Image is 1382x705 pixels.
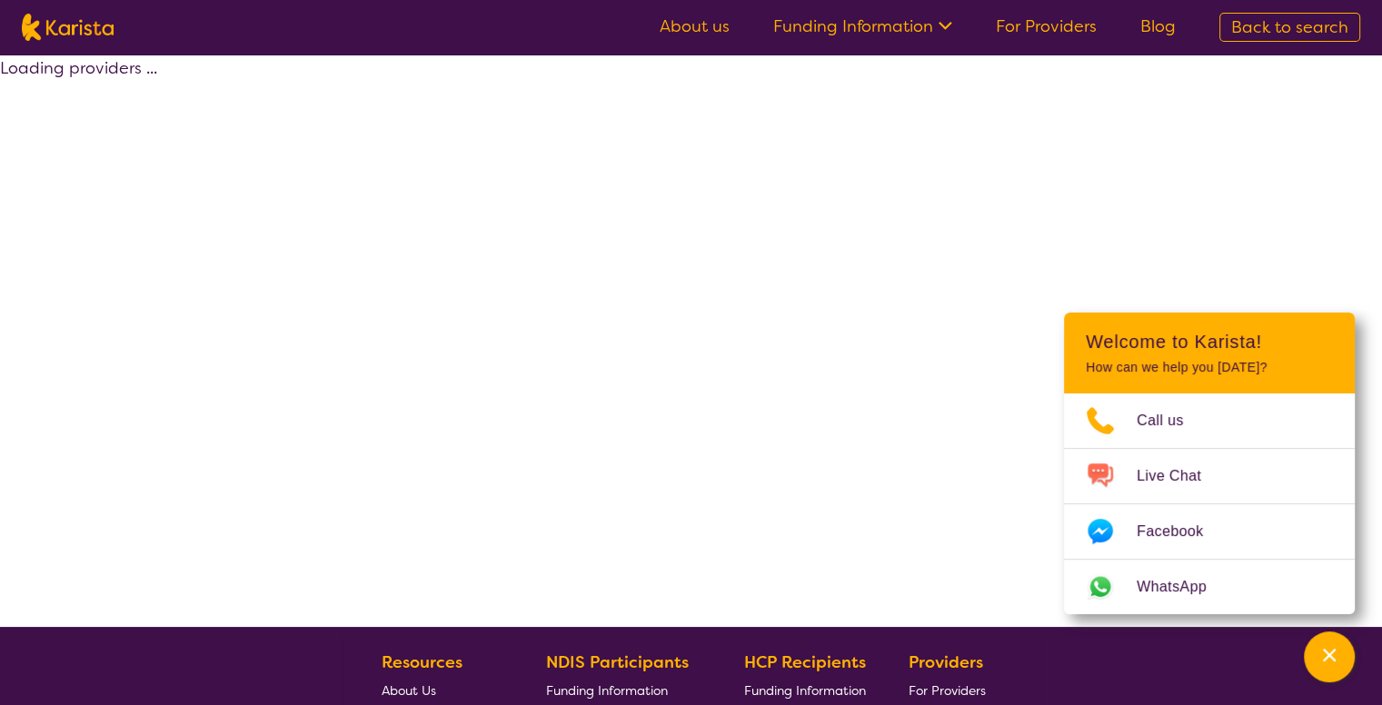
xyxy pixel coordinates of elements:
[382,651,462,673] b: Resources
[1140,15,1176,37] a: Blog
[1064,313,1355,614] div: Channel Menu
[1219,13,1360,42] a: Back to search
[1137,462,1223,490] span: Live Chat
[909,682,986,699] span: For Providers
[744,682,866,699] span: Funding Information
[1137,518,1225,545] span: Facebook
[1064,393,1355,614] ul: Choose channel
[1304,631,1355,682] button: Channel Menu
[1086,331,1333,352] h2: Welcome to Karista!
[546,651,689,673] b: NDIS Participants
[1064,560,1355,614] a: Web link opens in a new tab.
[744,651,866,673] b: HCP Recipients
[909,676,993,704] a: For Providers
[660,15,730,37] a: About us
[1231,16,1348,38] span: Back to search
[909,651,983,673] b: Providers
[546,682,668,699] span: Funding Information
[382,682,436,699] span: About Us
[1137,573,1228,601] span: WhatsApp
[1086,360,1333,375] p: How can we help you [DATE]?
[382,676,503,704] a: About Us
[22,14,114,41] img: Karista logo
[773,15,952,37] a: Funding Information
[546,676,702,704] a: Funding Information
[744,676,866,704] a: Funding Information
[996,15,1097,37] a: For Providers
[1137,407,1206,434] span: Call us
